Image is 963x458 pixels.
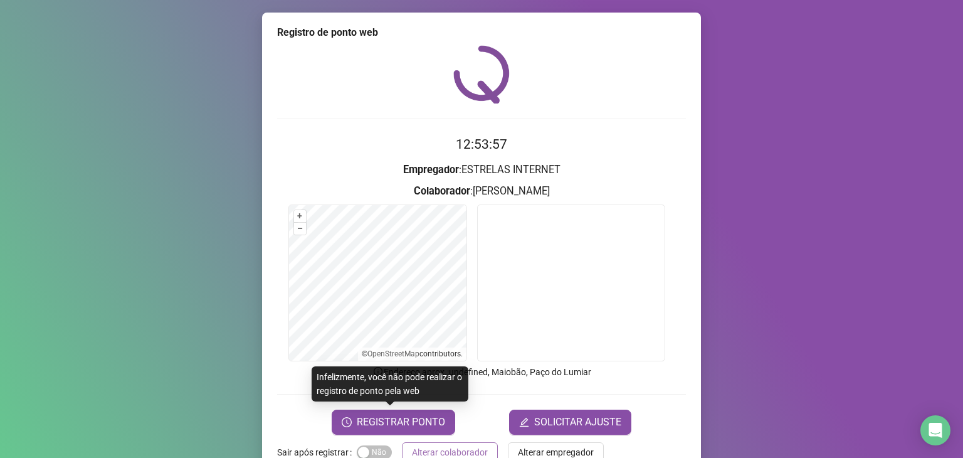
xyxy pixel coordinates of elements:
button: editSOLICITAR AJUSTE [509,410,631,435]
img: QRPoint [453,45,510,104]
time: 12:53:57 [456,137,507,152]
span: edit [519,417,529,427]
button: – [294,223,306,235]
button: + [294,210,306,222]
span: REGISTRAR PONTO [357,415,445,430]
li: © contributors. [362,349,463,358]
button: REGISTRAR PONTO [332,410,455,435]
strong: Empregador [403,164,459,176]
div: Open Intercom Messenger [920,415,950,445]
span: SOLICITAR AJUSTE [534,415,621,430]
h3: : [PERSON_NAME] [277,183,686,200]
h3: : ESTRELAS INTERNET [277,162,686,178]
span: clock-circle [342,417,352,427]
strong: Colaborador [414,185,470,197]
a: OpenStreetMap [367,349,419,358]
p: Endereço aprox. : undefined, Maiobão, Paço do Lumiar [277,365,686,379]
div: Registro de ponto web [277,25,686,40]
div: Infelizmente, você não pode realizar o registro de ponto pela web [312,366,468,402]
